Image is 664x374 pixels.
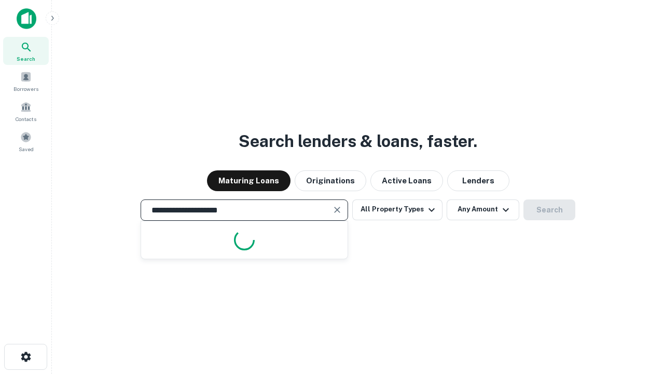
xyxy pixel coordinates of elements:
[612,258,664,308] iframe: Chat Widget
[447,170,509,191] button: Lenders
[16,115,36,123] span: Contacts
[3,127,49,155] a: Saved
[447,199,519,220] button: Any Amount
[3,67,49,95] a: Borrowers
[239,129,477,154] h3: Search lenders & loans, faster.
[352,199,442,220] button: All Property Types
[17,8,36,29] img: capitalize-icon.png
[207,170,290,191] button: Maturing Loans
[3,97,49,125] a: Contacts
[370,170,443,191] button: Active Loans
[17,55,35,63] span: Search
[295,170,366,191] button: Originations
[3,37,49,65] a: Search
[13,85,38,93] span: Borrowers
[330,203,344,217] button: Clear
[19,145,34,153] span: Saved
